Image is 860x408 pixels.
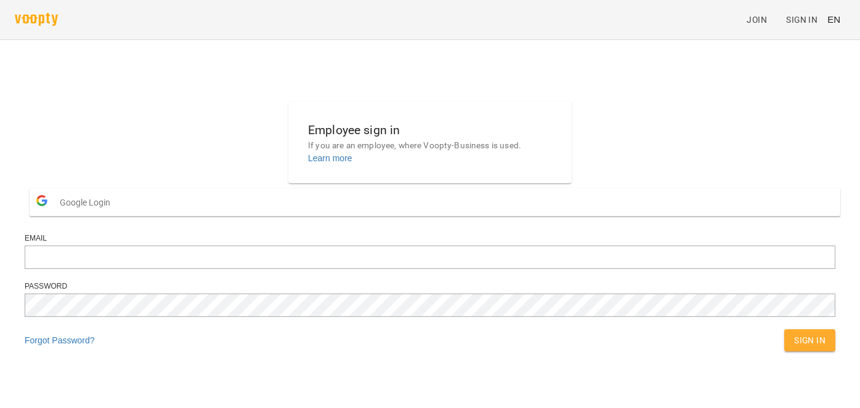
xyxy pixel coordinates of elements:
button: EN [822,8,845,31]
a: Sign In [781,9,822,31]
span: Sign In [786,12,817,27]
span: Join [747,12,767,27]
a: Learn more [308,153,352,163]
div: Email [25,233,835,244]
span: Google Login [60,190,116,215]
button: Google Login [30,188,840,216]
p: If you are an employee, where Voopty-Business is used. [308,140,552,152]
a: Forgot Password? [25,335,95,345]
button: Employee sign inIf you are an employee, where Voopty-Business is used.Learn more [298,111,562,174]
h6: Employee sign in [308,121,552,140]
button: Sign In [784,329,835,351]
div: Password [25,281,835,292]
span: EN [827,13,840,26]
img: voopty.png [15,13,58,26]
a: Join [742,9,781,31]
span: Sign In [794,333,826,348]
